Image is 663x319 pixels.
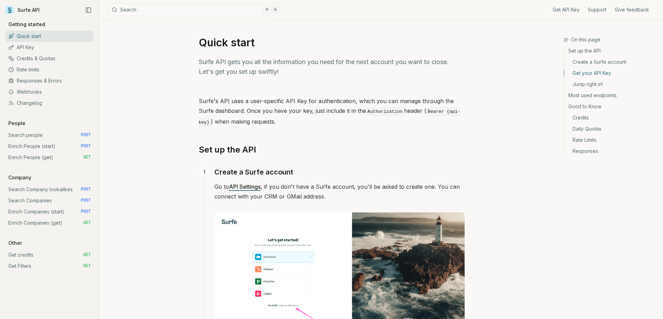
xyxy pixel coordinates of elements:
[199,96,465,127] p: Surfe's API uses a user-specific API Key for authentication, which you can manage through the Sur...
[564,68,657,79] a: Get your API Key
[564,56,657,68] a: Create a Surfe account
[108,3,282,16] button: Search⌘K
[6,174,34,181] p: Company
[199,36,465,49] h1: Quick start
[6,184,94,195] a: Search Company lookalikes POST
[83,5,94,15] button: Collapse Sidebar
[6,42,94,53] a: API Key
[6,240,25,247] p: Other
[214,166,293,178] a: Create a Surfe account
[6,53,94,64] a: Credits & Quotas
[6,249,94,260] a: Get credits GET
[6,21,48,28] p: Getting started
[553,6,579,13] a: Get API Key
[83,252,91,258] span: GET
[564,146,657,155] a: Responses
[564,134,657,146] a: Rate Limits
[6,217,94,228] a: Enrich Companies (get) GET
[6,64,94,75] a: Rate limits
[564,101,657,112] a: Good to Know
[6,195,94,206] a: Search Companies POST
[81,198,91,203] span: POST
[83,220,91,226] span: GET
[272,6,279,14] kbd: K
[81,132,91,138] span: POST
[563,36,657,43] h3: On this page
[564,47,657,56] a: Set up the API
[83,263,91,269] span: GET
[6,141,94,152] a: Enrich People (start) POST
[6,130,94,141] a: Search people POST
[6,260,94,272] a: Get Filters GET
[615,6,649,13] a: Give feedback
[81,209,91,215] span: POST
[81,143,91,149] span: POST
[6,31,94,42] a: Quick start
[6,5,40,15] a: Surfe API
[6,206,94,217] a: Enrich Companies (start) POST
[6,75,94,86] a: Responses & Errors
[199,144,256,155] a: Set up the API
[263,6,271,14] kbd: ⌘
[6,120,28,127] p: People
[214,182,465,201] p: Go to , if you don't have a Surfe account, you'll be asked to create one. You can connect with yo...
[366,108,404,116] code: Authorization
[199,57,465,77] p: Surfe API gets you all the information you need for the next account you want to close. Let's get...
[564,123,657,134] a: Daily Quotas
[564,79,657,90] a: Jump right in!
[564,90,657,101] a: Most used endpoints
[588,6,606,13] a: Support
[6,152,94,163] a: Enrich People (get) GET
[6,86,94,98] a: Webhooks
[81,187,91,192] span: POST
[564,112,657,123] a: Credits
[229,183,261,190] a: API Settings
[6,98,94,109] a: Changelog
[83,155,91,160] span: GET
